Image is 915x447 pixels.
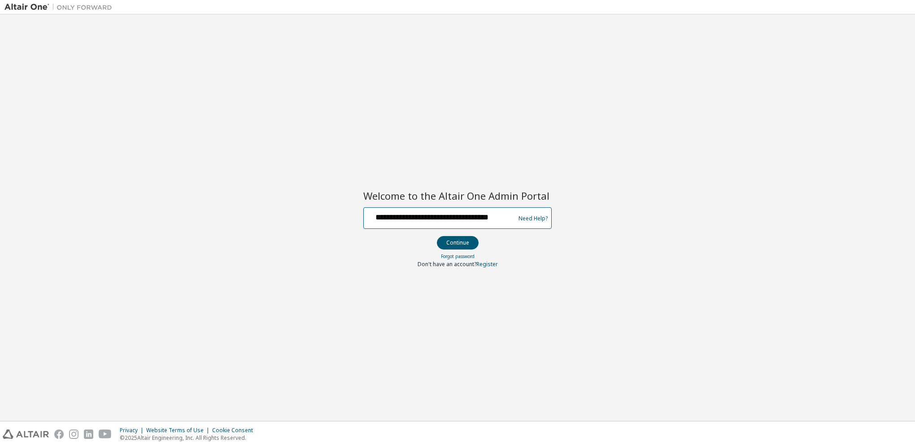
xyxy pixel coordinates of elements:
img: facebook.svg [54,429,64,439]
img: Altair One [4,3,117,12]
span: Don't have an account? [418,260,476,268]
a: Forgot password [441,253,475,259]
div: Website Terms of Use [146,427,212,434]
div: Cookie Consent [212,427,258,434]
div: Privacy [120,427,146,434]
a: Register [476,260,498,268]
img: altair_logo.svg [3,429,49,439]
img: instagram.svg [69,429,78,439]
h2: Welcome to the Altair One Admin Portal [363,189,552,202]
button: Continue [437,236,479,250]
img: linkedin.svg [84,429,93,439]
img: youtube.svg [99,429,112,439]
p: © 2025 Altair Engineering, Inc. All Rights Reserved. [120,434,258,442]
